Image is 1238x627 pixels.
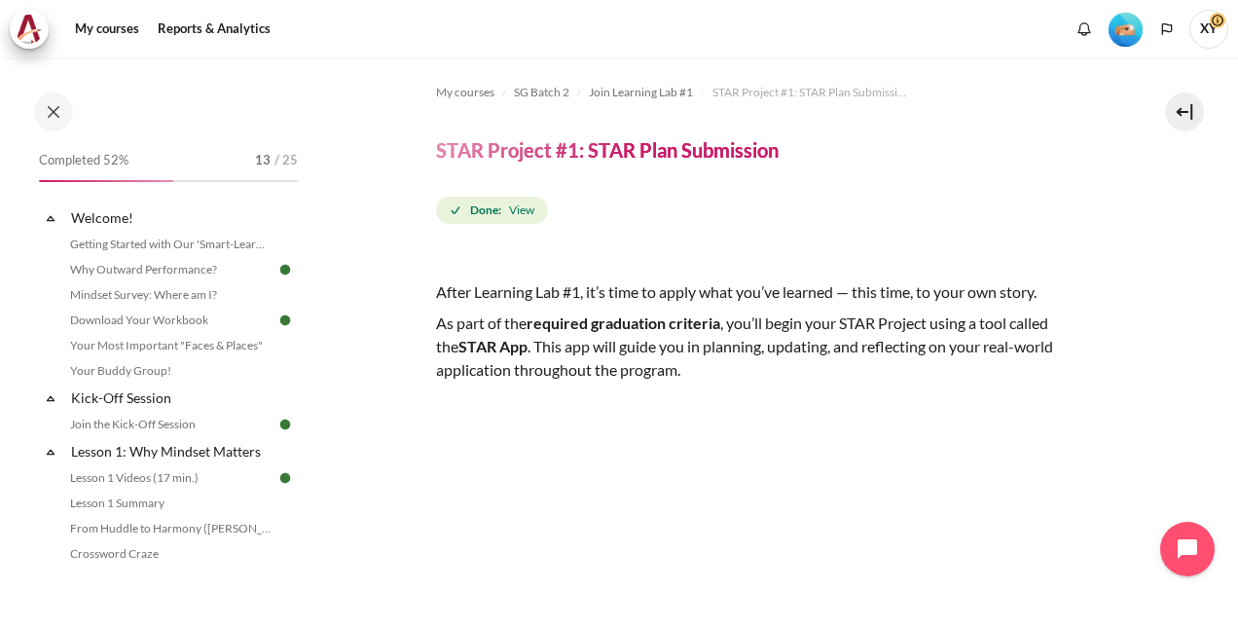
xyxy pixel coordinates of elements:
img: Level #2 [1109,13,1143,47]
a: Lesson 1: Why Mindset Matters [68,438,276,464]
div: 52% [39,180,173,182]
strong: STAR App [458,337,528,355]
a: Your Most Important "Faces & Places" [64,334,276,357]
strong: Done: [470,202,501,219]
a: Lesson 1 STAR Application [64,568,276,591]
span: XY [1189,10,1228,49]
a: Lesson 1 Summary [64,492,276,515]
img: Architeck [16,15,43,44]
span: Collapse [41,388,60,408]
a: From Huddle to Harmony ([PERSON_NAME]'s Story) [64,517,276,540]
a: Lesson 1 Videos (17 min.) [64,466,276,490]
img: Done [276,261,294,278]
a: Welcome! [68,204,276,231]
p: After Learning Lab #1, it’s time to apply what you’ve learned — this time, to your own story. [436,280,1100,304]
img: Done [276,312,294,329]
a: Architeck Architeck [10,10,58,49]
h4: STAR Project #1: STAR Plan Submission [436,137,779,163]
span: SG Batch 2 [514,84,569,101]
span: STAR Project #1: STAR Plan Submission [712,84,907,101]
img: Done [276,469,294,487]
p: As part of the , you’ll begin your STAR Project using a tool called the . This app will guide you... [436,312,1100,382]
a: Why Outward Performance? [64,258,276,281]
a: User menu [1189,10,1228,49]
span: / 25 [274,151,298,170]
div: Show notification window with no new notifications [1070,15,1099,44]
nav: Navigation bar [436,77,1100,108]
a: SG Batch 2 [514,81,569,104]
span: View [509,202,534,219]
div: Completion requirements for STAR Project #1: STAR Plan Submission [436,193,552,228]
a: STAR Project #1: STAR Plan Submission [712,81,907,104]
a: Level #2 [1101,11,1150,47]
span: Completed 52% [39,151,128,170]
a: Reports & Analytics [151,10,277,49]
a: My courses [68,10,146,49]
div: Level #2 [1109,11,1143,47]
span: 13 [255,151,271,170]
a: Your Buddy Group! [64,359,276,383]
a: Getting Started with Our 'Smart-Learning' Platform [64,233,276,256]
img: Done [276,416,294,433]
a: Join the Kick-Off Session [64,413,276,436]
span: My courses [436,84,494,101]
span: Collapse [41,208,60,228]
a: My courses [436,81,494,104]
a: Kick-Off Session [68,385,276,411]
button: Languages [1152,15,1182,44]
a: Join Learning Lab #1 [589,81,693,104]
a: Mindset Survey: Where am I? [64,283,276,307]
strong: required graduation criteria [527,313,720,332]
a: Crossword Craze [64,542,276,566]
span: Collapse [41,442,60,461]
a: Download Your Workbook [64,309,276,332]
span: Join Learning Lab #1 [589,84,693,101]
